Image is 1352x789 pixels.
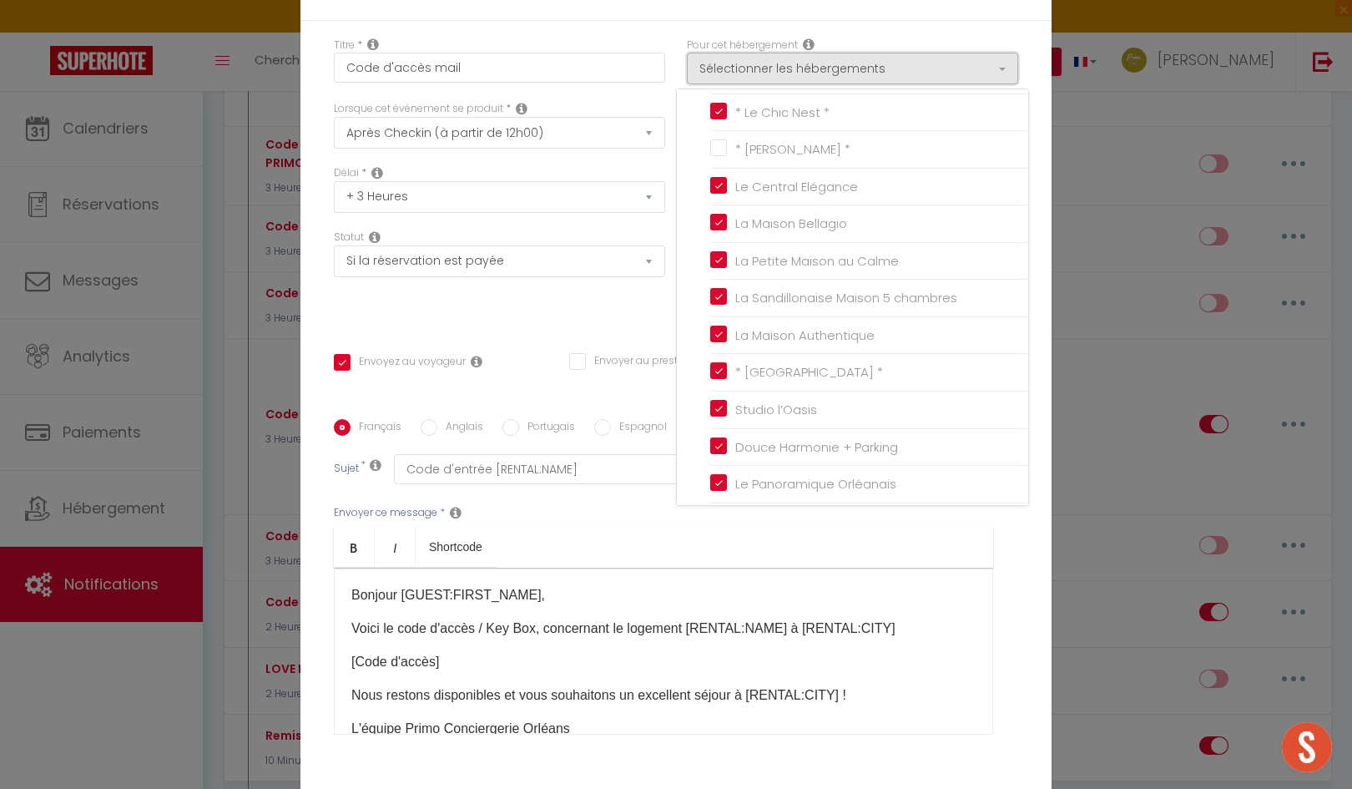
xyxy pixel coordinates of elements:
[370,458,381,472] i: Subject
[334,527,375,567] a: Bold
[375,527,416,567] a: Italic
[471,355,482,368] i: Envoyer au voyageur
[1282,722,1332,772] div: Ouvrir le chat
[735,104,830,121] span: * Le Chic Nest *
[735,252,899,270] span: La Petite Maison au Calme
[334,230,364,245] label: Statut
[450,506,462,519] i: Message
[369,230,381,244] i: Booking status
[334,461,359,478] label: Sujet
[687,38,798,53] label: Pour cet hébergement
[519,419,575,437] label: Portugais
[334,101,503,117] label: Lorsque cet événement se produit
[371,166,383,180] i: Action Time
[334,165,359,181] label: Délai
[516,102,527,115] i: Event Occur
[687,53,1018,84] button: Sélectionner les hébergements
[416,527,496,567] a: Shortcode
[735,438,898,456] span: Douce Harmonie + Parking
[735,326,875,344] span: La Maison Authentique
[334,505,437,521] label: Envoyer ce message
[351,585,976,605] p: Bonjour [GUEST:FIRST_NAME],
[803,38,815,51] i: This Rental
[351,719,976,739] p: L'équipe Primo Conciergerie Orléans
[611,419,667,437] label: Espagnol
[351,685,976,706] p: Nous restons disponibles et vous souhaitons un excellent séjour à [RENTAL:CITY] !
[367,38,379,51] i: Title
[351,419,401,437] label: Français
[334,38,355,53] label: Titre
[437,419,483,437] label: Anglais
[351,652,976,672] p: [Code d'accès]
[351,619,976,639] p: Voici le code d'accès / Key Box, concernant le logement [RENTAL:NAME] à [RENTAL:CITY]
[735,178,858,195] span: Le Central Elégance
